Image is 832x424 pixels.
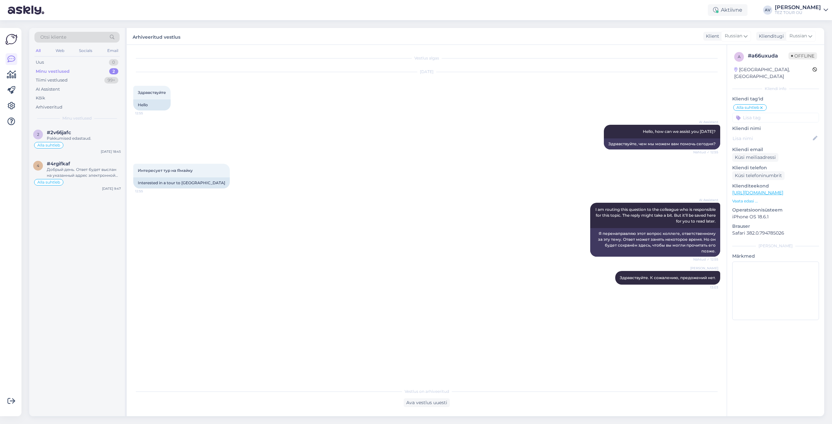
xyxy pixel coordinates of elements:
span: 12:55 [135,111,160,116]
div: AI Assistent [36,86,60,93]
p: iPhone OS 18.6.1 [732,213,819,220]
span: 13:03 [694,285,718,290]
span: 4 [37,163,39,168]
span: Nähtud ✓ 12:55 [693,257,718,262]
span: Alla suhtleb [736,106,759,109]
div: Tiimi vestlused [36,77,68,84]
label: Arhiveeritud vestlus [133,32,180,41]
div: Email [106,46,120,55]
p: Vaata edasi ... [732,198,819,204]
p: Kliendi email [732,146,819,153]
span: Интересует тур на Ямайку [138,168,193,173]
div: [DATE] 18:45 [101,149,121,154]
div: Добрый день. Ответ будет выслан на указанный адрес электронной почты. [47,167,121,178]
span: Russian [789,32,807,40]
span: Здравствуйте [138,90,166,95]
div: Ava vestlus uuesti [404,398,450,407]
span: Otsi kliente [40,34,66,41]
div: AV [763,6,772,15]
div: [PERSON_NAME] [732,243,819,249]
div: Kõik [36,95,45,101]
span: Russian [725,32,742,40]
p: Safari 382.0.794785026 [732,230,819,237]
img: Askly Logo [5,33,18,45]
input: Lisa tag [732,113,819,122]
span: Alla suhtleb [37,180,60,184]
span: [PERSON_NAME] [690,266,718,271]
span: Nähtud ✓ 12:55 [693,150,718,155]
span: a [738,54,741,59]
input: Lisa nimi [733,135,812,142]
div: Я перенаправляю этот вопрос коллеге, ответственному за эту тему. Ответ может занять некоторое вре... [590,228,720,257]
div: Interested in a tour to [GEOGRAPHIC_DATA] [133,177,230,188]
div: [DATE] [133,69,720,75]
div: TEZ TOUR OÜ [775,10,821,15]
div: Arhiveeritud [36,104,62,110]
p: Klienditeekond [732,183,819,189]
p: Operatsioonisüsteem [732,207,819,213]
span: #2v66jafc [47,130,71,135]
span: Hello, how can we assist you [DATE]? [643,129,716,134]
div: Küsi telefoninumbrit [732,171,785,180]
span: 12:55 [135,189,160,194]
div: Pakkumised edastaud. [47,135,121,141]
div: All [34,46,42,55]
div: # a66uxuda [748,52,788,60]
div: Klient [703,33,719,40]
div: Uus [36,59,44,66]
div: [DATE] 9:47 [102,186,121,191]
div: Здравствуйте, чем мы можем вам помочь сегодня? [604,138,720,149]
span: Vestlus on arhiveeritud [405,389,449,394]
span: Minu vestlused [62,115,92,121]
div: Hello [133,99,171,110]
span: 2 [37,132,39,137]
span: AI Assistent [694,120,718,124]
div: 2 [109,68,118,75]
p: Kliendi telefon [732,164,819,171]
p: Märkmed [732,253,819,260]
span: Offline [788,52,817,59]
div: Aktiivne [708,4,747,16]
div: 99+ [104,77,118,84]
div: [GEOGRAPHIC_DATA], [GEOGRAPHIC_DATA] [734,66,812,80]
p: Brauser [732,223,819,230]
a: [URL][DOMAIN_NAME] [732,190,783,196]
div: Kliendi info [732,86,819,92]
span: AI Assistent [694,198,718,202]
a: [PERSON_NAME]TEZ TOUR OÜ [775,5,828,15]
div: Web [54,46,66,55]
div: Minu vestlused [36,68,70,75]
p: Kliendi nimi [732,125,819,132]
p: Kliendi tag'id [732,96,819,102]
div: Klienditugi [756,33,784,40]
div: Küsi meiliaadressi [732,153,778,162]
div: [PERSON_NAME] [775,5,821,10]
span: Здравствуйте. К сожалению, предожений нет. [620,275,716,280]
span: #4rgifkaf [47,161,70,167]
div: Socials [78,46,94,55]
span: I am routing this question to the colleague who is responsible for this topic. The reply might ta... [595,207,717,224]
div: Vestlus algas [133,55,720,61]
div: 0 [109,59,118,66]
span: Alla suhtleb [37,143,60,147]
